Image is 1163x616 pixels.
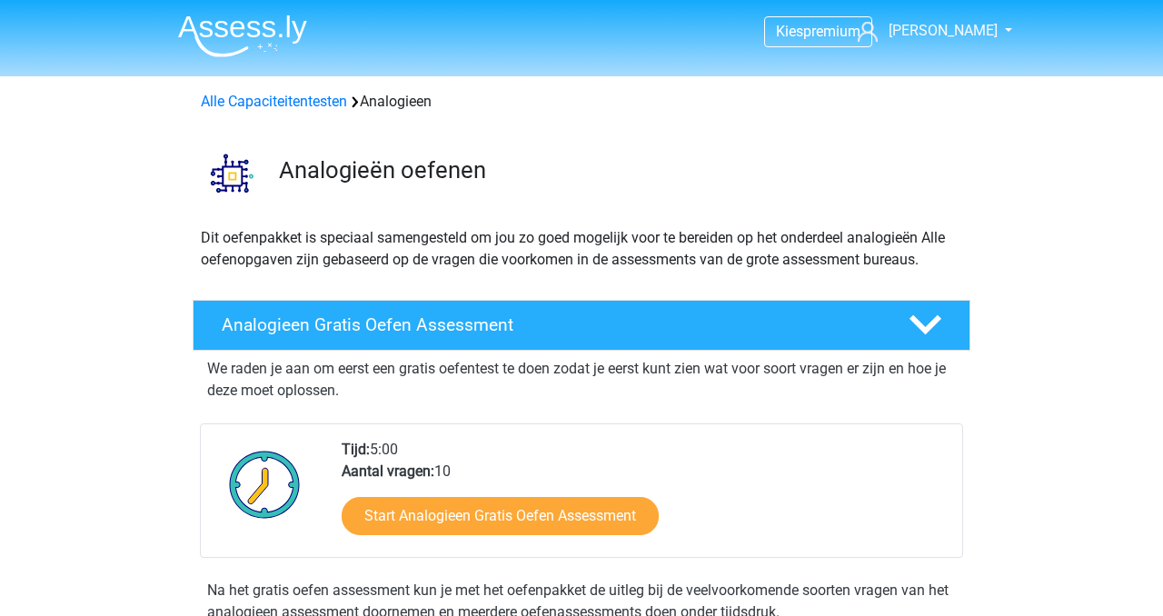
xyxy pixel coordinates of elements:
[194,134,271,212] img: analogieen
[803,23,860,40] span: premium
[776,23,803,40] span: Kies
[765,19,871,44] a: Kiespremium
[889,22,998,39] span: [PERSON_NAME]
[328,439,961,557] div: 5:00 10
[178,15,307,57] img: Assessly
[342,497,659,535] a: Start Analogieen Gratis Oefen Assessment
[279,156,956,184] h3: Analogieën oefenen
[850,20,999,42] a: [PERSON_NAME]
[207,358,956,402] p: We raden je aan om eerst een gratis oefentest te doen zodat je eerst kunt zien wat voor soort vra...
[185,300,978,351] a: Analogieen Gratis Oefen Assessment
[194,91,969,113] div: Analogieen
[222,314,880,335] h4: Analogieen Gratis Oefen Assessment
[201,93,347,110] a: Alle Capaciteitentesten
[219,439,311,530] img: Klok
[342,462,434,480] b: Aantal vragen:
[342,441,370,458] b: Tijd:
[201,227,962,271] p: Dit oefenpakket is speciaal samengesteld om jou zo goed mogelijk voor te bereiden op het onderdee...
